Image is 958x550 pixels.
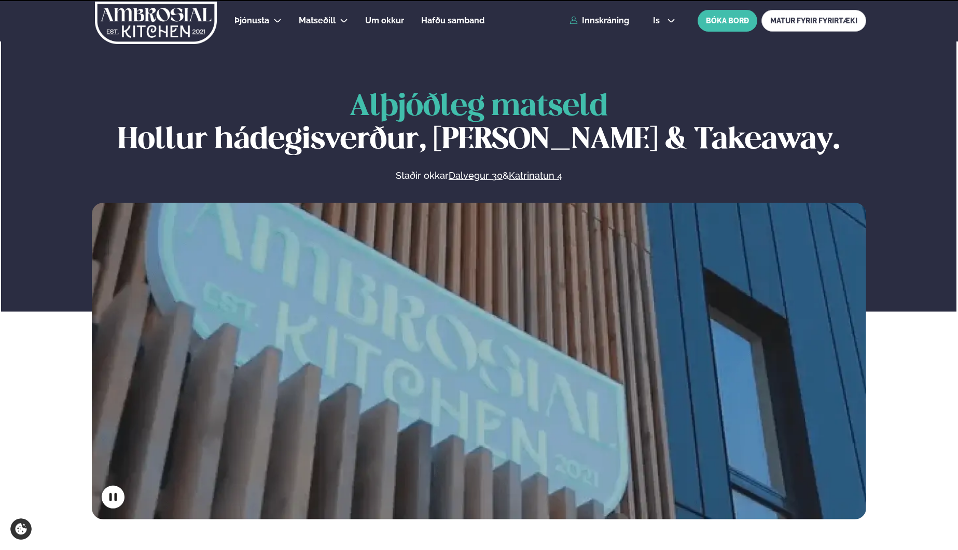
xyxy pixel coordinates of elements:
a: Katrinatun 4 [509,170,562,182]
a: Matseðill [299,15,336,27]
a: Cookie settings [10,518,32,540]
a: Þjónusta [234,15,269,27]
a: Um okkur [365,15,404,27]
p: Staðir okkar & [283,170,675,182]
img: logo [94,2,218,44]
a: Innskráning [570,16,629,25]
a: Hafðu samband [421,15,484,27]
button: is [645,17,684,25]
span: Alþjóðleg matseld [350,93,608,121]
h1: Hollur hádegisverður, [PERSON_NAME] & Takeaway. [92,91,866,157]
a: MATUR FYRIR FYRIRTÆKI [761,10,866,32]
span: Um okkur [365,16,404,25]
button: BÓKA BORÐ [698,10,757,32]
span: Þjónusta [234,16,269,25]
span: is [653,17,663,25]
a: Dalvegur 30 [449,170,503,182]
span: Matseðill [299,16,336,25]
span: Hafðu samband [421,16,484,25]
